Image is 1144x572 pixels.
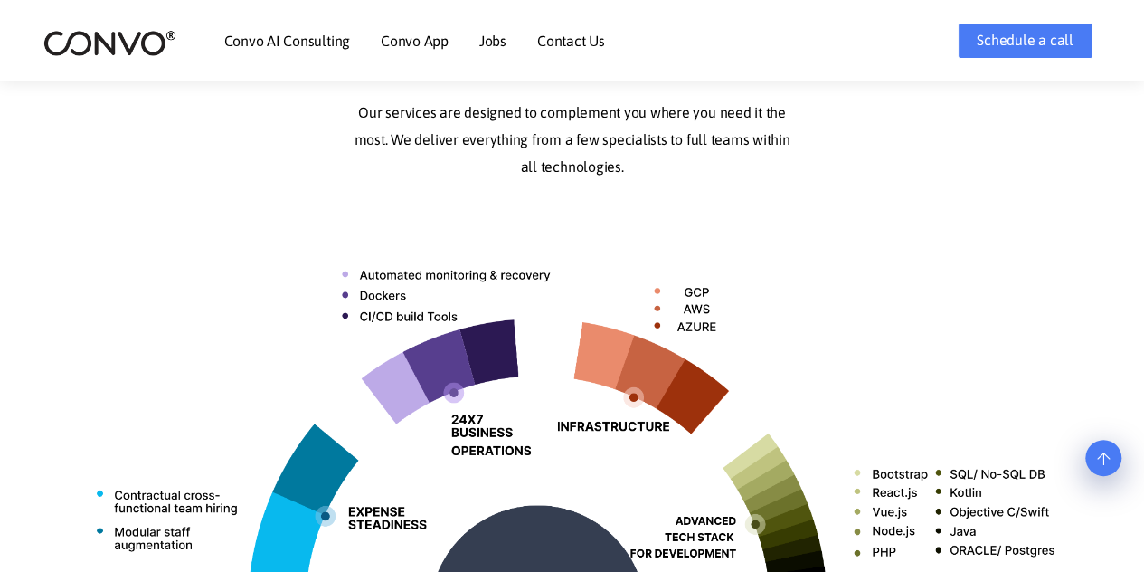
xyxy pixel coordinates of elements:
img: logo_2.png [43,29,176,57]
a: Convo AI Consulting [224,33,350,48]
a: Contact Us [537,33,605,48]
a: Convo App [381,33,449,48]
a: Jobs [479,33,506,48]
a: Schedule a call [958,23,1092,59]
p: Our services are designed to complement you where you need it the most. We deliver everything fro... [71,100,1074,181]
